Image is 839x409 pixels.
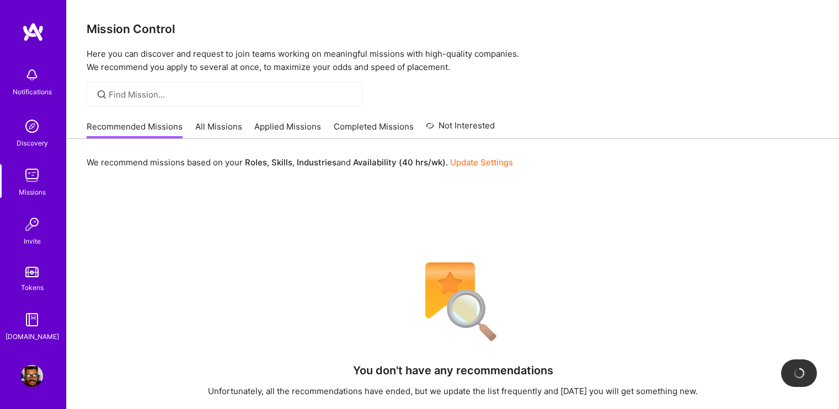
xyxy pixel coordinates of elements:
[18,365,46,387] a: User Avatar
[87,47,819,74] p: Here you can discover and request to join teams working on meaningful missions with high-quality ...
[791,365,806,381] img: loading
[21,213,43,235] img: Invite
[87,22,819,36] h3: Mission Control
[353,157,446,168] b: Availability (40 hrs/wk)
[334,121,414,139] a: Completed Missions
[195,121,242,139] a: All Missions
[426,119,495,139] a: Not Interested
[22,22,44,42] img: logo
[21,282,44,293] div: Tokens
[21,64,43,86] img: bell
[450,157,513,168] a: Update Settings
[208,385,698,397] div: Unfortunately, all the recommendations have ended, but we update the list frequently and [DATE] y...
[19,186,46,198] div: Missions
[271,157,292,168] b: Skills
[17,137,48,149] div: Discovery
[87,157,513,168] p: We recommend missions based on your , , and .
[13,86,52,98] div: Notifications
[406,255,500,349] img: No Results
[297,157,336,168] b: Industries
[25,267,39,277] img: tokens
[21,164,43,186] img: teamwork
[95,88,108,101] i: icon SearchGrey
[24,235,41,247] div: Invite
[6,331,59,342] div: [DOMAIN_NAME]
[21,115,43,137] img: discovery
[353,364,553,377] h4: You don't have any recommendations
[21,309,43,331] img: guide book
[245,157,267,168] b: Roles
[109,89,354,100] input: Find Mission...
[21,365,43,387] img: User Avatar
[254,121,321,139] a: Applied Missions
[87,121,183,139] a: Recommended Missions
